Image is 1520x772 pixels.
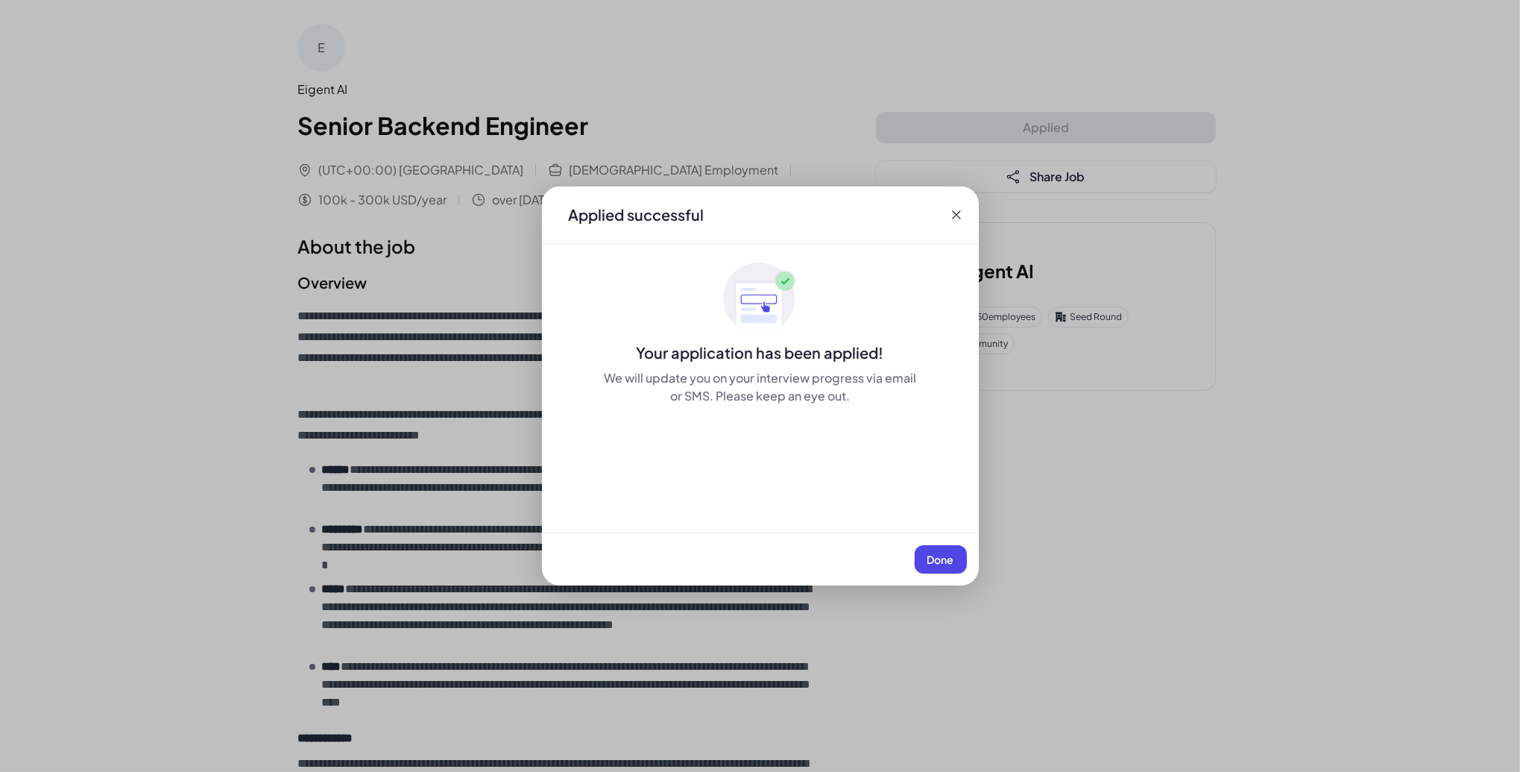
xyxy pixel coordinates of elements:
button: Done [915,545,967,574]
img: ApplyedMaskGroup3.svg [723,262,798,336]
div: Your application has been applied! [542,342,979,363]
span: Done [927,553,954,566]
div: We will update you on your interview progress via email or SMS. Please keep an eye out. [602,369,919,405]
div: Applied successful [569,204,704,225]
